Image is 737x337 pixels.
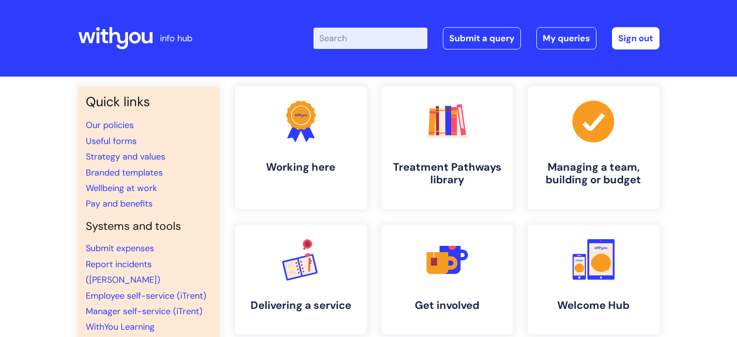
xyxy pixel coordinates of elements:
a: Manager self-service (iTrent) [86,305,203,317]
a: Get involved [381,225,513,334]
a: Submit expenses [86,242,154,254]
a: Submit a query [443,27,521,49]
a: Working here [235,86,367,209]
a: WithYou Learning [86,321,155,333]
a: Pay and benefits [86,198,153,209]
div: | - [314,27,659,49]
a: Strategy and values [86,151,165,162]
h4: Treatment Pathways library [389,161,505,187]
a: Useful forms [86,135,137,147]
a: Welcome Hub [528,225,659,334]
a: My queries [536,27,596,49]
a: Employee self-service (iTrent) [86,290,206,302]
h4: Delivering a service [243,299,359,312]
h4: Get involved [389,299,505,312]
h4: Systems and tools [86,220,212,233]
h4: Welcome Hub [535,299,652,312]
p: info hub [160,31,192,46]
h3: Quick links [86,94,212,110]
a: Report incidents ([PERSON_NAME]) [86,258,160,286]
a: Managing a team, building or budget [528,86,659,209]
h4: Managing a team, building or budget [535,161,652,187]
input: Search [314,28,427,49]
a: Delivering a service [235,225,367,334]
a: Sign out [612,27,659,49]
a: Treatment Pathways library [381,86,513,209]
a: Branded templates [86,167,163,178]
a: Our policies [86,119,134,131]
a: Wellbeing at work [86,182,157,194]
h4: Working here [243,161,359,174]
